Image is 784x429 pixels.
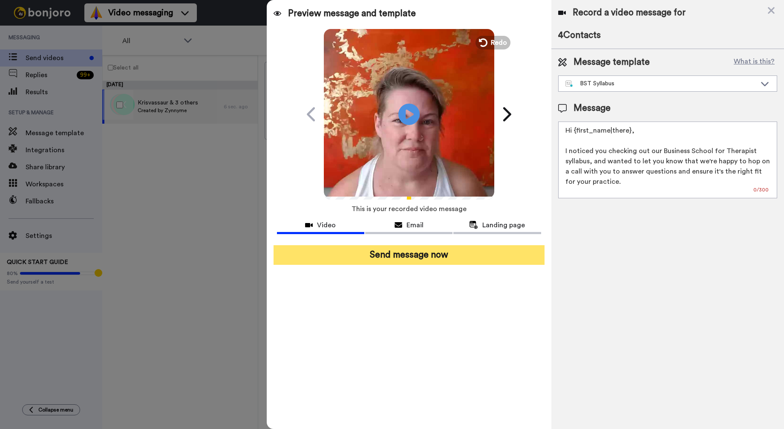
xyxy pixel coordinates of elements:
[574,56,650,69] span: Message template
[482,220,525,230] span: Landing page
[406,220,424,230] span: Email
[352,200,467,218] span: This is your recorded video message
[565,81,574,87] img: nextgen-template.svg
[731,56,777,69] button: What is this?
[317,220,336,230] span: Video
[274,245,545,265] button: Send message now
[574,102,611,115] span: Message
[565,79,756,88] div: BST Syllabus
[558,122,777,198] textarea: Hi {first_name|there}, I noticed you checking out our Business School for Therapist syllabus, and...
